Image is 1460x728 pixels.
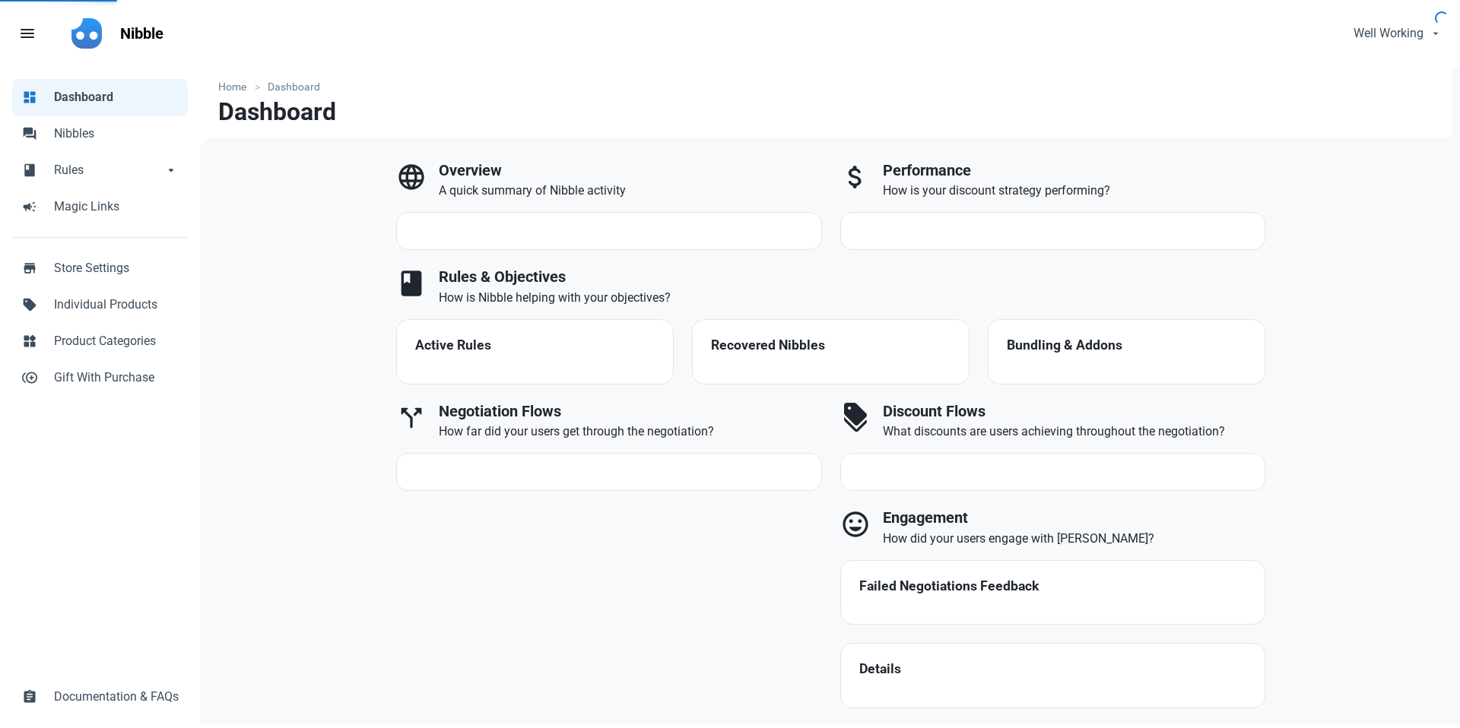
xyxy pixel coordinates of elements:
a: assignmentDocumentation & FAQs [12,679,188,715]
span: Documentation & FAQs [54,688,179,706]
span: language [396,162,427,192]
span: Magic Links [54,198,179,216]
p: How far did your users get through the negotiation? [439,423,822,441]
h3: Rules & Objectives [439,268,1265,286]
h3: Negotiation Flows [439,403,822,420]
span: forum [22,125,37,140]
a: campaignMagic Links [12,188,188,225]
a: Nibble [111,12,173,55]
span: control_point_duplicate [22,369,37,384]
h4: Failed Negotiations Feedback [859,579,1247,594]
span: Nibbles [54,125,179,143]
p: How is your discount strategy performing? [883,182,1266,200]
h4: Active Rules [415,338,655,353]
span: Individual Products [54,296,179,314]
a: widgetsProduct Categories [12,323,188,359]
p: How is Nibble helping with your objectives? [439,289,1265,307]
span: book [396,268,427,299]
a: forumNibbles [12,116,188,152]
a: dashboardDashboard [12,79,188,116]
a: sellIndividual Products [12,286,188,323]
span: Well Working [1354,24,1423,43]
h4: Bundling & Addons [1007,338,1246,353]
h4: Details [859,662,1247,677]
h3: Discount Flows [883,403,1266,420]
span: mood [840,509,871,540]
span: book [22,161,37,176]
a: storeStore Settings [12,250,188,286]
h3: Overview [439,162,822,179]
span: store [22,259,37,274]
button: Well Working [1341,18,1451,49]
span: arrow_drop_down [163,161,179,176]
span: dashboard [22,88,37,103]
a: bookRulesarrow_drop_down [12,152,188,188]
h3: Engagement [883,509,1266,527]
span: Rules [54,161,163,179]
span: Dashboard [54,88,179,106]
a: Home [218,79,254,95]
p: What discounts are users achieving throughout the negotiation? [883,423,1266,441]
h1: Dashboard [218,98,336,125]
span: sell [22,296,37,311]
span: attach_money [840,162,871,192]
p: Nibble [120,23,163,44]
span: Store Settings [54,259,179,277]
h3: Performance [883,162,1266,179]
span: widgets [22,332,37,347]
span: campaign [22,198,37,213]
nav: breadcrumbs [200,67,1452,98]
p: How did your users engage with [PERSON_NAME]? [883,530,1266,548]
span: menu [18,24,36,43]
span: Product Categories [54,332,179,350]
h4: Recovered Nibbles [711,338,951,353]
a: control_point_duplicateGift With Purchase [12,359,188,396]
p: A quick summary of Nibble activity [439,182,822,200]
span: discount [840,403,871,433]
span: call_split [396,403,427,433]
span: assignment [22,688,37,703]
span: Gift With Purchase [54,369,179,387]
